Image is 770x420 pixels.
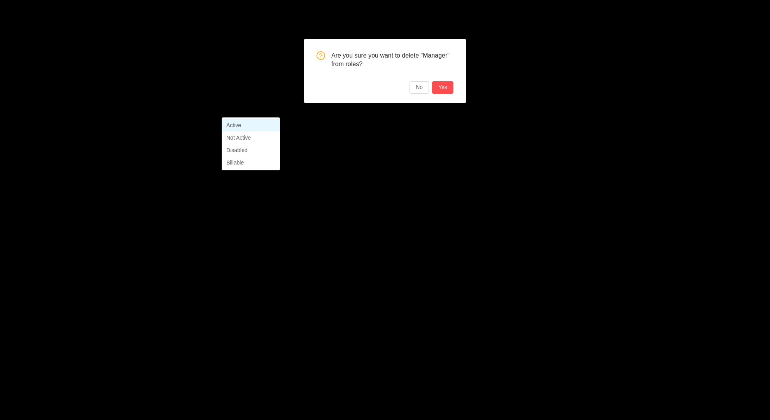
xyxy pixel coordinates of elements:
[271,135,275,140] i: icon: check
[226,147,247,153] span: Disabled
[409,81,429,94] button: No
[432,81,453,94] button: Yes
[226,135,251,141] span: Not Active
[271,148,275,152] i: icon: check
[222,119,280,131] li: Active
[271,123,275,128] i: icon: check
[226,159,244,166] span: Billable
[317,51,325,60] i: icon: question-circle
[331,51,453,69] span: Are you sure you want to delete "Manager" from roles?
[271,160,275,165] i: icon: check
